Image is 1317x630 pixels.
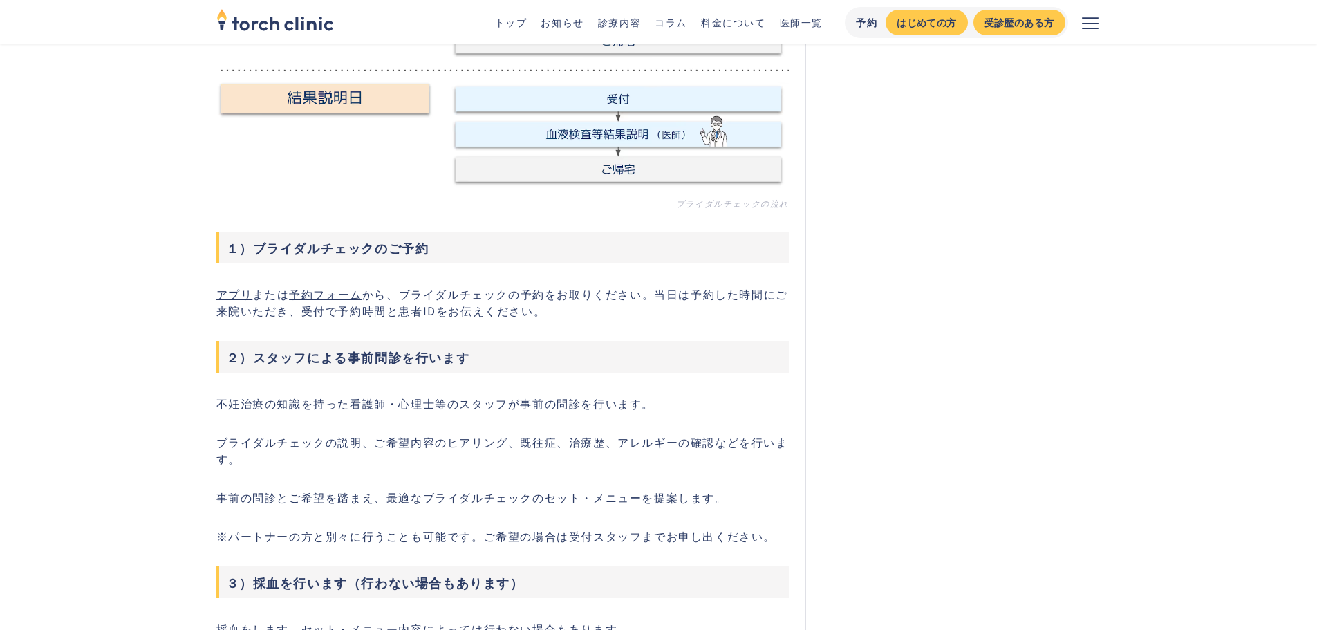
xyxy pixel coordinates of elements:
h3: ３）採血を行います（行わない場合もあります） [216,566,790,598]
figcaption: ブライダルチェックの流れ [216,197,790,210]
p: 不妊治療の知識を持った看護師・心理士等のスタッフが事前の問診を行います。 [216,395,790,411]
p: ※パートナーの方と別々に行うことも可能です。ご希望の場合は受付スタッフまでお申し出ください。 [216,528,790,544]
a: コラム [655,15,687,29]
a: 医師一覧 [780,15,823,29]
div: 予約 [856,15,877,30]
div: はじめての方 [897,15,956,30]
h3: １）ブライダルチェックのご予約 [216,232,790,263]
a: 料金について [701,15,766,29]
a: 診療内容 [598,15,641,29]
a: 予約フォーム [289,286,362,302]
a: お知らせ [541,15,583,29]
a: トップ [495,15,527,29]
p: 事前の問診とご希望を踏まえ、最適なブライダルチェックのセット・メニューを提案します。 [216,489,790,506]
p: ブライダルチェックの説明、ご希望内容のヒアリング、既往症、治療歴、アレルギーの確認などを行います。 [216,434,790,467]
img: torch clinic [216,4,334,35]
a: はじめての方 [886,10,967,35]
a: 受診歴のある方 [973,10,1065,35]
p: または から、ブライダルチェックの予約をお取りください。当日は予約した時間にご来院いただき、受付で予約時間と患者IDをお伝えください。 [216,286,790,319]
div: 受診歴のある方 [984,15,1054,30]
a: アプリ [216,286,253,302]
a: home [216,10,334,35]
h3: ２）スタッフによる事前問診を行います [216,341,790,373]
